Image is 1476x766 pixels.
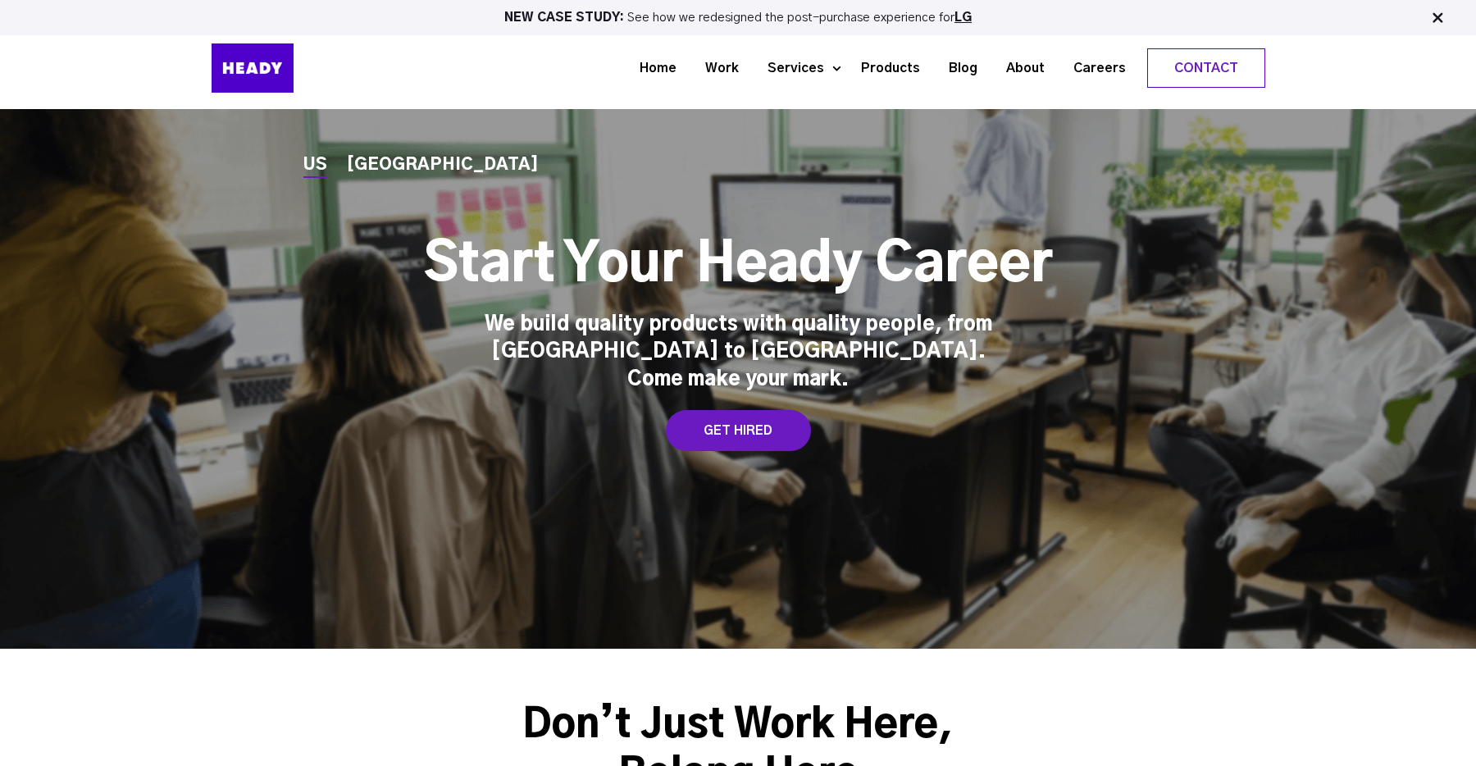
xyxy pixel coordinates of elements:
a: Home [619,53,685,84]
a: GET HIRED [666,410,811,451]
strong: NEW CASE STUDY: [504,11,627,24]
div: We build quality products with quality people, from [GEOGRAPHIC_DATA] to [GEOGRAPHIC_DATA]. Come ... [484,312,992,394]
a: LG [954,11,972,24]
a: Products [840,53,928,84]
a: US [303,157,327,174]
a: [GEOGRAPHIC_DATA] [347,157,539,174]
p: See how we redesigned the post-purchase experience for [7,11,1469,24]
img: Heady_Logo_Web-01 (1) [212,43,294,93]
a: Contact [1148,49,1264,87]
a: Services [747,53,832,84]
img: Close Bar [1429,10,1446,26]
a: Work [685,53,747,84]
div: Navigation Menu [335,48,1265,88]
a: Blog [928,53,986,84]
h1: Start Your Heady Career [424,233,1053,299]
a: Careers [1053,53,1134,84]
a: About [986,53,1053,84]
